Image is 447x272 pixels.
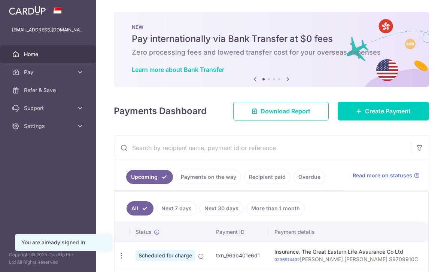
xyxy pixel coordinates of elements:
[132,48,411,57] h6: Zero processing fees and lowered transfer cost for your overseas expenses
[268,222,435,242] th: Payment details
[156,201,197,216] a: Next 7 days
[294,170,325,184] a: Overdue
[136,250,195,261] span: Scheduled for charge
[9,6,46,15] img: CardUp
[132,66,224,73] a: Learn more about Bank Transfer
[365,107,411,116] span: Create Payment
[176,170,241,184] a: Payments on the way
[274,256,429,263] p: [PERSON_NAME] [PERSON_NAME] S9709910C
[353,172,420,179] a: Read more on statuses
[261,107,310,116] span: Download Report
[274,248,429,256] div: Insurance. The Great Eastern Life Assurance Co Ltd
[21,239,104,246] div: You are already signed in
[24,86,73,94] span: Refer & Save
[126,170,173,184] a: Upcoming
[136,228,152,236] span: Status
[244,170,291,184] a: Recipient paid
[24,104,73,112] span: Support
[132,24,411,30] p: NEW
[233,102,329,120] a: Download Report
[24,51,73,58] span: Home
[24,68,73,76] span: Pay
[127,201,153,216] a: All
[200,201,243,216] a: Next 30 days
[338,102,429,120] a: Create Payment
[24,122,73,130] span: Settings
[353,172,412,179] span: Read more on statuses
[210,222,268,242] th: Payment ID
[12,26,84,34] p: [EMAIL_ADDRESS][DOMAIN_NAME]
[246,201,305,216] a: More than 1 month
[114,136,411,160] input: Search by recipient name, payment id or reference
[114,104,207,118] h4: Payments Dashboard
[114,12,429,87] img: Bank transfer banner
[132,33,411,45] h5: Pay internationally via Bank Transfer at $0 fees
[274,257,300,262] a: 0236914432
[210,242,268,269] td: txn_96ab401e6d1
